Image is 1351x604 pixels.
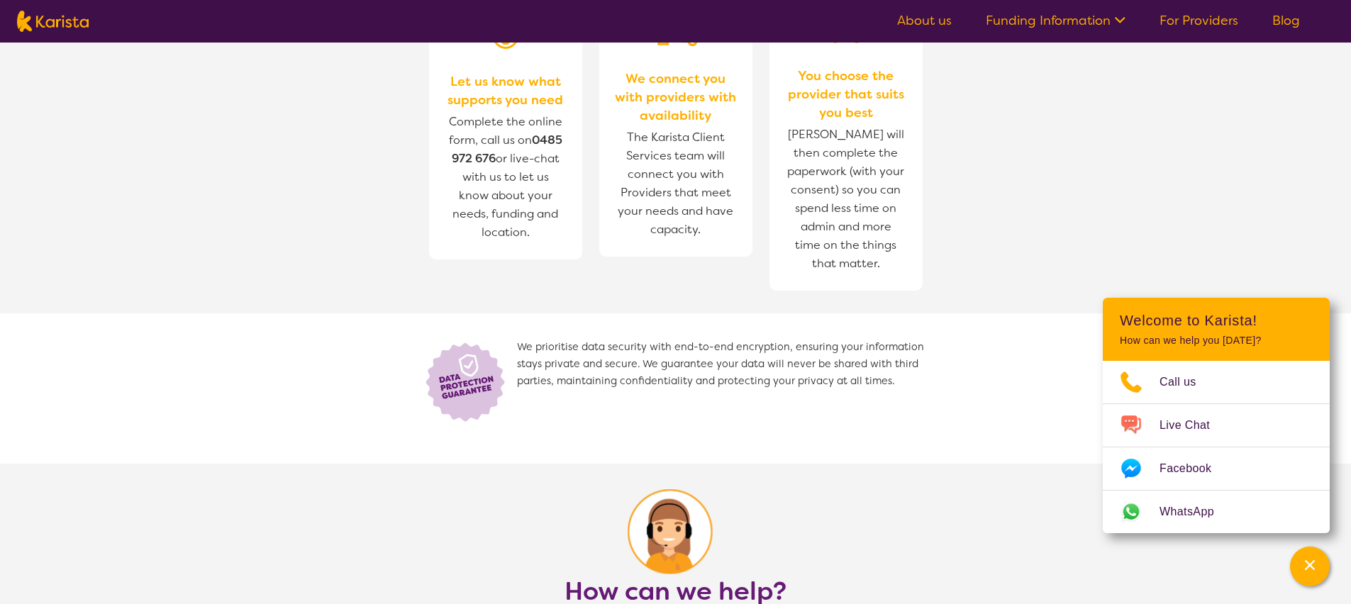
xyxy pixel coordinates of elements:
span: You choose the provider that suits you best [784,67,908,122]
span: WhatsApp [1160,501,1231,522]
span: We connect you with providers with availability [613,69,738,125]
span: Call us [1160,371,1213,393]
span: The Karista Client Services team will connect you with Providers that meet your needs and have ca... [613,125,738,242]
img: Lock icon [421,339,517,424]
a: Web link opens in a new tab. [1103,491,1330,533]
span: We prioritise data security with end-to-end encryption, ensuring your information stays private a... [517,339,931,424]
a: About us [897,12,952,29]
span: [PERSON_NAME] will then complete the paperwork (with your consent) so you can spend less time on ... [784,122,908,276]
img: Lock icon [628,489,724,574]
div: Channel Menu [1103,298,1330,533]
span: Let us know what supports you need [443,72,568,109]
a: Blog [1272,12,1300,29]
a: For Providers [1160,12,1238,29]
button: Channel Menu [1290,547,1330,586]
span: Complete the online form, call us on or live-chat with us to let us know about your needs, fundin... [449,114,562,240]
h2: Welcome to Karista! [1120,312,1313,329]
span: Live Chat [1160,415,1227,436]
ul: Choose channel [1103,361,1330,533]
p: How can we help you [DATE]? [1120,335,1313,347]
span: Facebook [1160,458,1228,479]
img: Karista logo [17,11,89,32]
a: Funding Information [986,12,1125,29]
